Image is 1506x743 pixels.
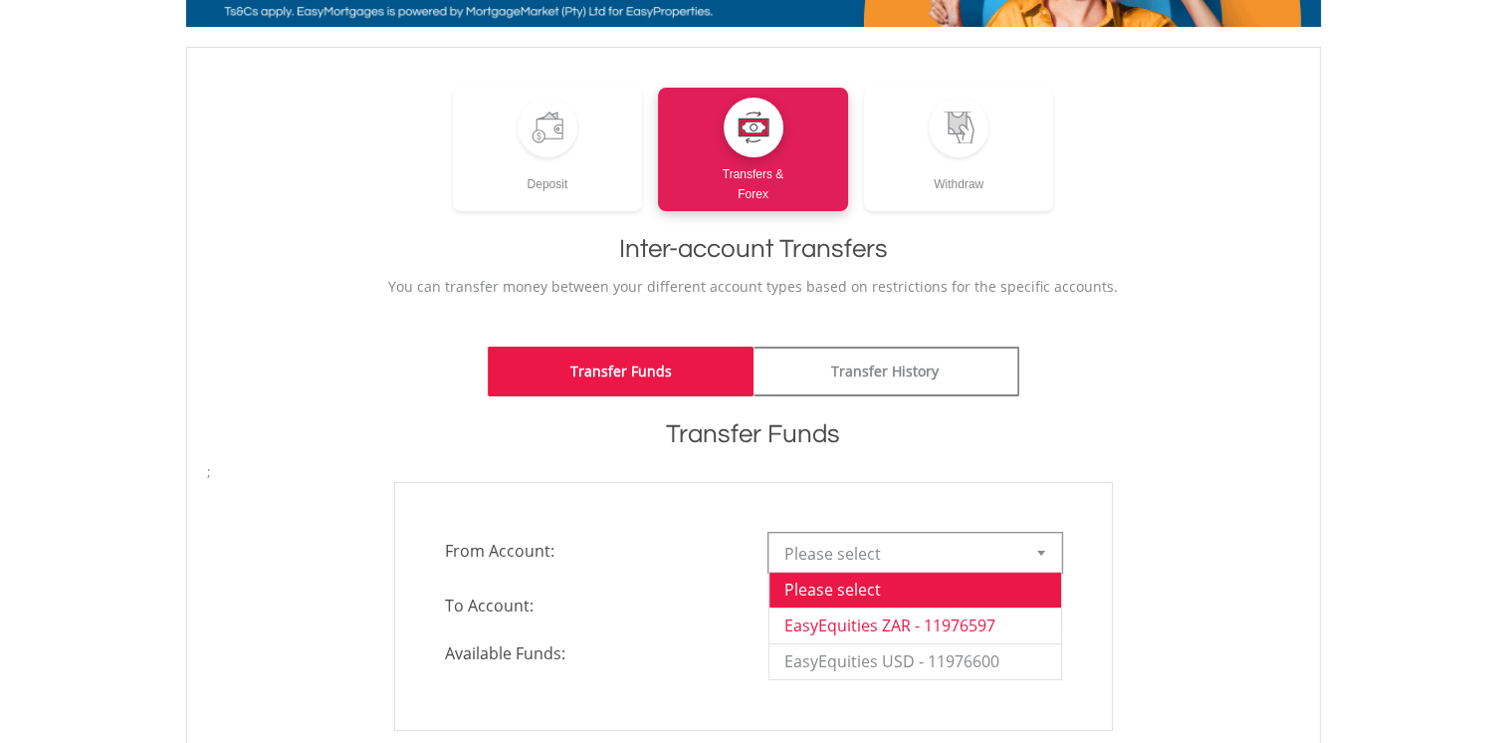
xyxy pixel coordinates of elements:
li: Please select [769,572,1061,608]
span: From Account: [430,533,753,569]
h1: Transfer Funds [207,416,1300,452]
span: To Account: [430,588,753,623]
a: Transfer History [753,347,1019,396]
div: Deposit [453,157,643,194]
p: You can transfer money between your different account types based on restrictions for the specifi... [207,277,1300,297]
li: EasyEquities USD - 11976600 [769,643,1061,679]
div: Withdraw [864,157,1054,194]
a: Transfer Funds [488,347,753,396]
li: EasyEquities ZAR - 11976597 [769,608,1061,643]
div: Transfers & Forex [658,157,848,204]
span: Available Funds: [430,642,753,665]
h1: Inter-account Transfers [207,231,1300,267]
a: Withdraw [864,88,1054,211]
a: Transfers &Forex [658,88,848,211]
span: Please select [784,534,1016,574]
a: Deposit [453,88,643,211]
